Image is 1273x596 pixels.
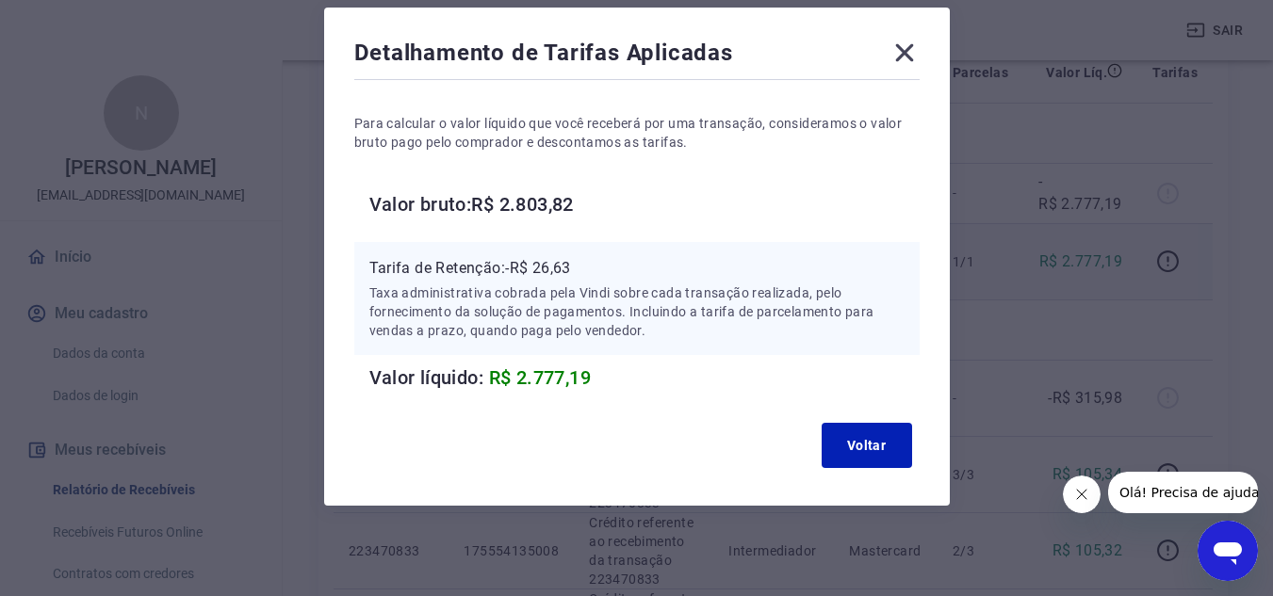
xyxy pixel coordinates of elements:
[11,13,158,28] span: Olá! Precisa de ajuda?
[354,114,920,152] p: Para calcular o valor líquido que você receberá por uma transação, consideramos o valor bruto pag...
[369,189,920,219] h6: Valor bruto: R$ 2.803,82
[1198,521,1258,581] iframe: Botão para abrir a janela de mensagens
[354,38,920,75] div: Detalhamento de Tarifas Aplicadas
[1108,472,1258,513] iframe: Mensagem da empresa
[822,423,912,468] button: Voltar
[369,362,920,393] h6: Valor líquido:
[1063,475,1101,513] iframe: Fechar mensagem
[369,283,905,340] p: Taxa administrativa cobrada pela Vindi sobre cada transação realizada, pelo fornecimento da soluç...
[489,366,591,389] span: R$ 2.777,19
[369,257,905,280] p: Tarifa de Retenção: -R$ 26,63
